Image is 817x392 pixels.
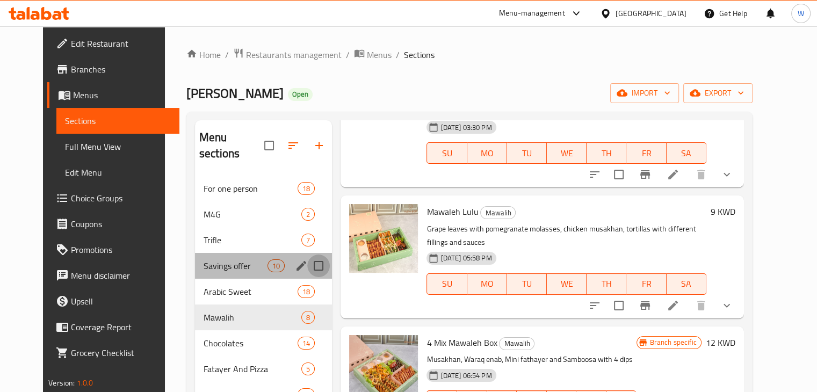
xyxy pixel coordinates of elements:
button: FR [626,273,666,295]
a: Grocery Checklist [47,340,179,366]
a: Full Menu View [56,134,179,159]
span: TH [591,146,622,161]
a: Menus [47,82,179,108]
span: Menu disclaimer [71,269,171,282]
a: Sections [56,108,179,134]
button: sort-choices [582,293,608,318]
li: / [396,48,400,61]
div: Trifle7 [195,227,332,253]
span: 14 [298,338,314,349]
span: 1.0.0 [77,376,93,390]
button: Branch-specific-item [632,162,658,187]
span: Edit Menu [65,166,171,179]
span: Edit Restaurant [71,37,171,50]
a: Edit menu item [667,168,679,181]
button: SA [667,273,706,295]
button: MO [467,273,507,295]
p: Grape leaves with pomegranate molasses, chicken musakhan, tortillas with different fillings and s... [426,222,706,249]
nav: breadcrumb [186,48,753,62]
a: Edit menu item [667,299,679,312]
span: 18 [298,184,314,194]
span: Branches [71,63,171,76]
span: Grocery Checklist [71,346,171,359]
span: Sections [404,48,435,61]
a: Edit Menu [56,159,179,185]
h2: Menu sections [199,129,264,162]
span: SA [671,146,702,161]
span: Version: [48,376,75,390]
div: Savings offer10edit [195,253,332,279]
span: 4 Mix Mawaleh Box [426,335,497,351]
a: Upsell [47,288,179,314]
button: delete [688,162,714,187]
a: Menus [354,48,392,62]
span: SA [671,276,702,292]
a: Restaurants management [233,48,342,62]
span: TU [511,276,543,292]
li: / [225,48,229,61]
button: TU [507,142,547,164]
li: / [346,48,350,61]
div: items [267,259,285,272]
span: Sort sections [280,133,306,158]
div: Chocolates14 [195,330,332,356]
span: 10 [268,261,284,271]
div: items [301,208,315,221]
div: items [298,285,315,298]
span: Restaurants management [246,48,342,61]
span: M4G [204,208,301,221]
button: export [683,83,753,103]
button: show more [714,293,740,318]
span: Select to update [608,163,630,186]
div: Menu-management [499,7,565,20]
span: 18 [298,287,314,297]
svg: Show Choices [720,168,733,181]
button: WE [547,142,587,164]
span: Savings offer [204,259,267,272]
span: WE [551,276,582,292]
div: items [301,311,315,324]
span: Branch specific [646,337,701,347]
span: WE [551,146,582,161]
div: Arabic Sweet [204,285,298,298]
button: MO [467,142,507,164]
div: Mawalih8 [195,304,332,330]
span: Promotions [71,243,171,256]
button: SA [667,142,706,164]
div: Fatayer And Pizza5 [195,356,332,382]
span: Upsell [71,295,171,308]
button: sort-choices [582,162,608,187]
button: delete [688,293,714,318]
a: Choice Groups [47,185,179,211]
span: [DATE] 03:30 PM [436,122,496,133]
div: items [301,234,315,246]
a: Coupons [47,211,179,237]
p: Musakhan, Waraq enab, Mini fathayer and Samboosa with 4 dips [426,353,636,366]
span: Mawaleh Lulu [426,204,478,220]
button: TH [587,273,626,295]
button: TU [507,273,547,295]
button: Branch-specific-item [632,293,658,318]
button: Add section [306,133,332,158]
svg: Show Choices [720,299,733,312]
div: For one person18 [195,176,332,201]
span: [DATE] 05:58 PM [436,253,496,263]
div: Arabic Sweet18 [195,279,332,304]
button: SU [426,273,467,295]
span: Menus [367,48,392,61]
span: MO [472,276,503,292]
button: edit [293,258,309,274]
div: items [298,182,315,195]
span: export [692,86,744,100]
span: Fatayer And Pizza [204,362,301,375]
button: show more [714,162,740,187]
span: Select to update [608,294,630,317]
a: Coverage Report [47,314,179,340]
span: Coupons [71,217,171,230]
span: 5 [302,364,314,374]
div: Chocolates [204,337,298,350]
div: Mawalih [499,337,534,350]
span: [PERSON_NAME] [186,81,284,105]
span: Mawalih [204,311,301,324]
